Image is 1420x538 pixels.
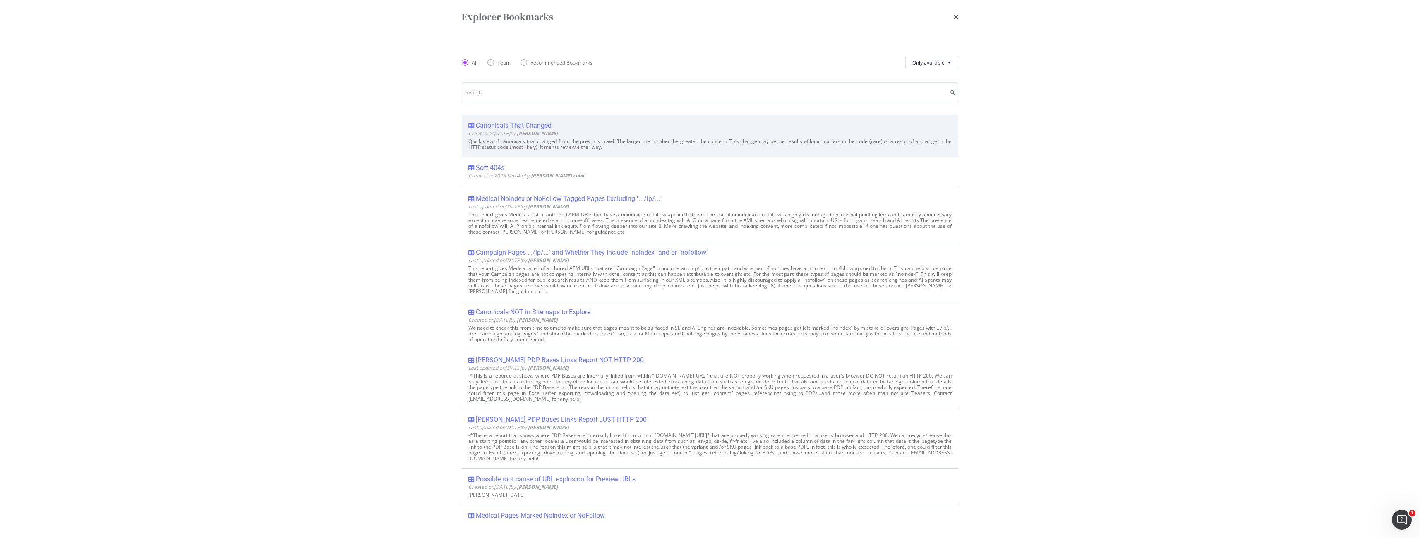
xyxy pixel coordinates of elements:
div: This report gives Medical a list of authored AEM URLs that are "Campaign Page" or include an .../... [468,265,952,294]
div: This report gives Medical a list of authored AEM URLs that have a noindex or nofollow applied to ... [468,212,952,235]
span: Created on [DATE] by [468,483,558,490]
span: Only available [912,59,945,66]
b: [PERSON_NAME] [528,364,569,371]
div: All [462,59,477,66]
b: [PERSON_NAME] [517,130,558,137]
div: [PERSON_NAME] PDP Bases Links Report NOT HTTP 200 [476,356,644,364]
div: Medical NoIndex or NoFollow Tagged Pages Excluding ".../lp/..." [476,195,662,203]
div: Explorer Bookmarks [462,10,553,24]
div: -*This is a report that shows where PDP Bases are internally linked from within "[DOMAIN_NAME][UR... [468,433,952,461]
div: Campaign Pages .../lp/..." and Whether They Include "noindex" and or "nofollow" [476,249,708,257]
div: Possible root cause of URL explosion for Preview URLs [476,475,636,483]
div: [PERSON_NAME] [DATE] [468,492,952,498]
span: Created on [DATE] by [468,316,558,323]
button: Only available [905,56,958,69]
div: Canonicals That Changed [476,122,552,130]
b: [PERSON_NAME] [528,424,569,431]
b: [PERSON_NAME] [517,483,558,490]
div: Medical Pages Marked NoIndex or NoFollow [476,512,605,520]
span: Last updated on [DATE] by [468,203,569,210]
div: Recommended Bookmarks [521,59,592,66]
div: Soft 404s [476,164,504,172]
div: All [472,59,477,66]
b: [PERSON_NAME] [528,520,569,527]
b: [PERSON_NAME].cook [531,172,584,179]
span: Last updated on [DATE] by [468,520,569,527]
div: Team [497,59,511,66]
div: Quick view of canonicals that changed from the previous crawl. The larger the number the greater ... [468,139,952,150]
b: [PERSON_NAME] [528,203,569,210]
div: Canonicals NOT in Sitemaps to Explore [476,308,590,316]
span: Created on 2025 Sep 4th by [468,172,584,179]
input: Search [462,82,958,103]
div: times [953,10,958,24]
div: Team [487,59,511,66]
span: Created on [DATE] by [468,130,558,137]
b: [PERSON_NAME] [517,316,558,323]
span: Last updated on [DATE] by [468,364,569,371]
div: [PERSON_NAME] PDP Bases Links Report JUST HTTP 200 [476,416,647,424]
span: 1 [1409,510,1415,516]
div: Recommended Bookmarks [530,59,592,66]
span: Last updated on [DATE] by [468,257,569,264]
b: [PERSON_NAME] [528,257,569,264]
iframe: Intercom live chat [1392,510,1412,530]
div: -*This is a report that shows where PDP Bases are internally linked from within "[DOMAIN_NAME][UR... [468,373,952,402]
div: We need to check this from time to time to make sure that pages meant to be surfaced in SE and AI... [468,325,952,342]
span: Last updated on [DATE] by [468,424,569,431]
